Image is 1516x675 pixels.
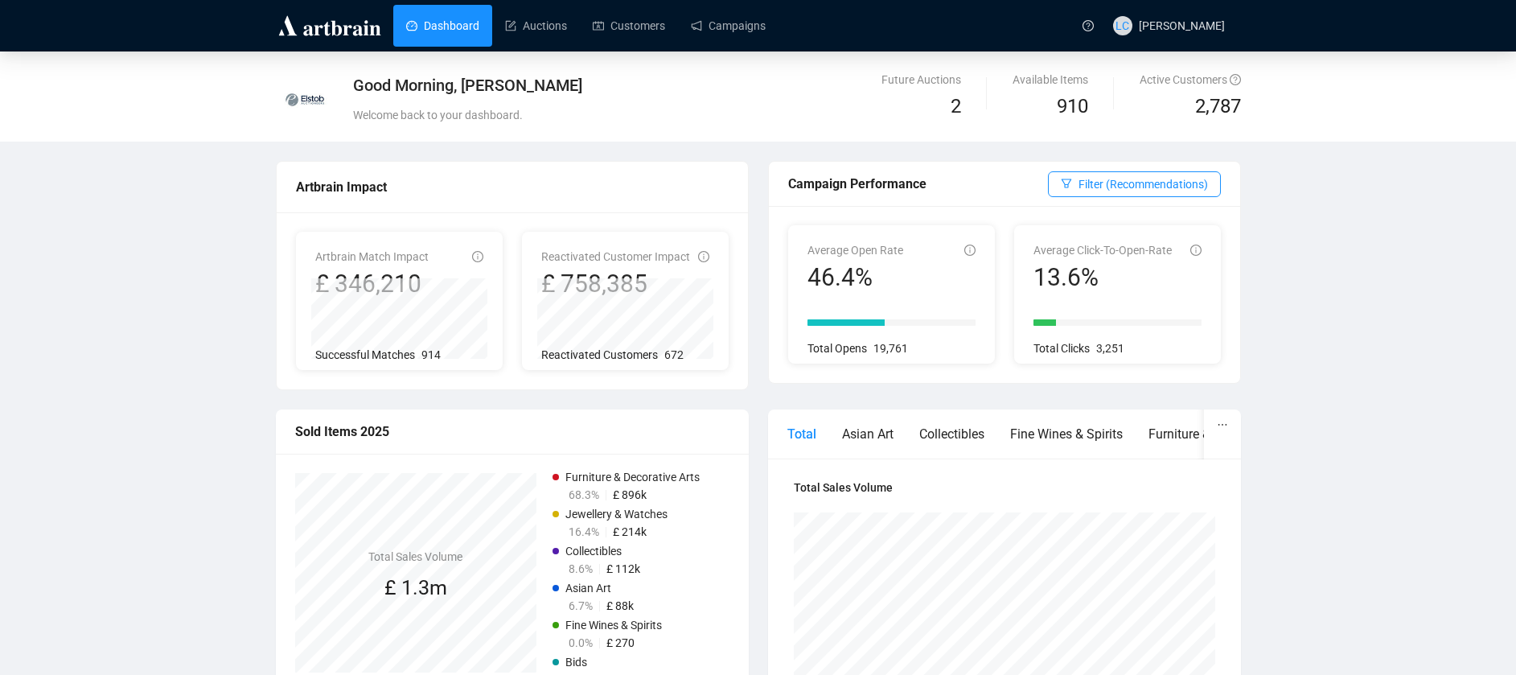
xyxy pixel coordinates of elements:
[1115,17,1129,35] span: LC
[1096,342,1124,355] span: 3,251
[1230,74,1241,85] span: question-circle
[664,348,684,361] span: 672
[698,251,709,262] span: info-circle
[315,269,429,299] div: £ 346,210
[569,636,593,649] span: 0.0%
[406,5,479,47] a: Dashboard
[505,5,567,47] a: Auctions
[1190,245,1202,256] span: info-circle
[541,348,658,361] span: Reactivated Customers
[1057,95,1088,117] span: 910
[613,525,647,538] span: £ 214k
[565,582,611,595] span: Asian Art
[1083,20,1094,31] span: question-circle
[277,72,333,128] img: 6093c124b1736b0018c2d31d.jpg
[1048,171,1221,197] button: Filter (Recommendations)
[315,250,429,263] span: Artbrain Match Impact
[873,342,908,355] span: 19,761
[919,424,984,444] div: Collectibles
[368,548,462,566] h4: Total Sales Volume
[569,488,599,501] span: 68.3%
[541,250,690,263] span: Reactivated Customer Impact
[606,636,635,649] span: £ 270
[807,262,903,293] div: 46.4%
[565,545,622,558] span: Collectibles
[1195,92,1241,122] span: 2,787
[384,576,447,599] span: £ 1.3m
[569,525,599,538] span: 16.4%
[606,562,640,575] span: £ 112k
[593,5,665,47] a: Customers
[788,174,1048,194] div: Campaign Performance
[1078,175,1208,193] span: Filter (Recommendations)
[807,244,903,257] span: Average Open Rate
[1013,71,1088,88] div: Available Items
[565,619,662,632] span: Fine Wines & Spirits
[315,348,415,361] span: Successful Matches
[295,422,729,442] div: Sold Items 2025
[807,342,867,355] span: Total Opens
[1033,262,1172,293] div: 13.6%
[1010,424,1123,444] div: Fine Wines & Spirits
[1204,410,1241,440] button: ellipsis
[613,488,647,501] span: £ 896k
[964,245,976,256] span: info-circle
[1033,244,1172,257] span: Average Click-To-Open-Rate
[565,508,668,521] span: Jewellery & Watches
[1033,342,1090,355] span: Total Clicks
[541,269,690,299] div: £ 758,385
[787,424,816,444] div: Total
[569,562,593,575] span: 8.6%
[421,348,441,361] span: 914
[565,471,700,484] span: Furniture & Decorative Arts
[296,177,729,197] div: Artbrain Impact
[1148,424,1300,444] div: Furniture & Decorative Arts
[842,424,894,444] div: Asian Art
[881,71,961,88] div: Future Auctions
[691,5,766,47] a: Campaigns
[276,13,384,39] img: logo
[569,599,593,612] span: 6.7%
[794,479,1215,496] h4: Total Sales Volume
[951,95,961,117] span: 2
[1140,73,1241,86] span: Active Customers
[565,656,587,669] span: Bids
[472,251,483,262] span: info-circle
[1061,178,1072,189] span: filter
[353,74,915,97] div: Good Morning, [PERSON_NAME]
[1139,19,1225,32] span: [PERSON_NAME]
[1217,419,1228,430] span: ellipsis
[606,599,634,612] span: £ 88k
[353,106,915,124] div: Welcome back to your dashboard.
